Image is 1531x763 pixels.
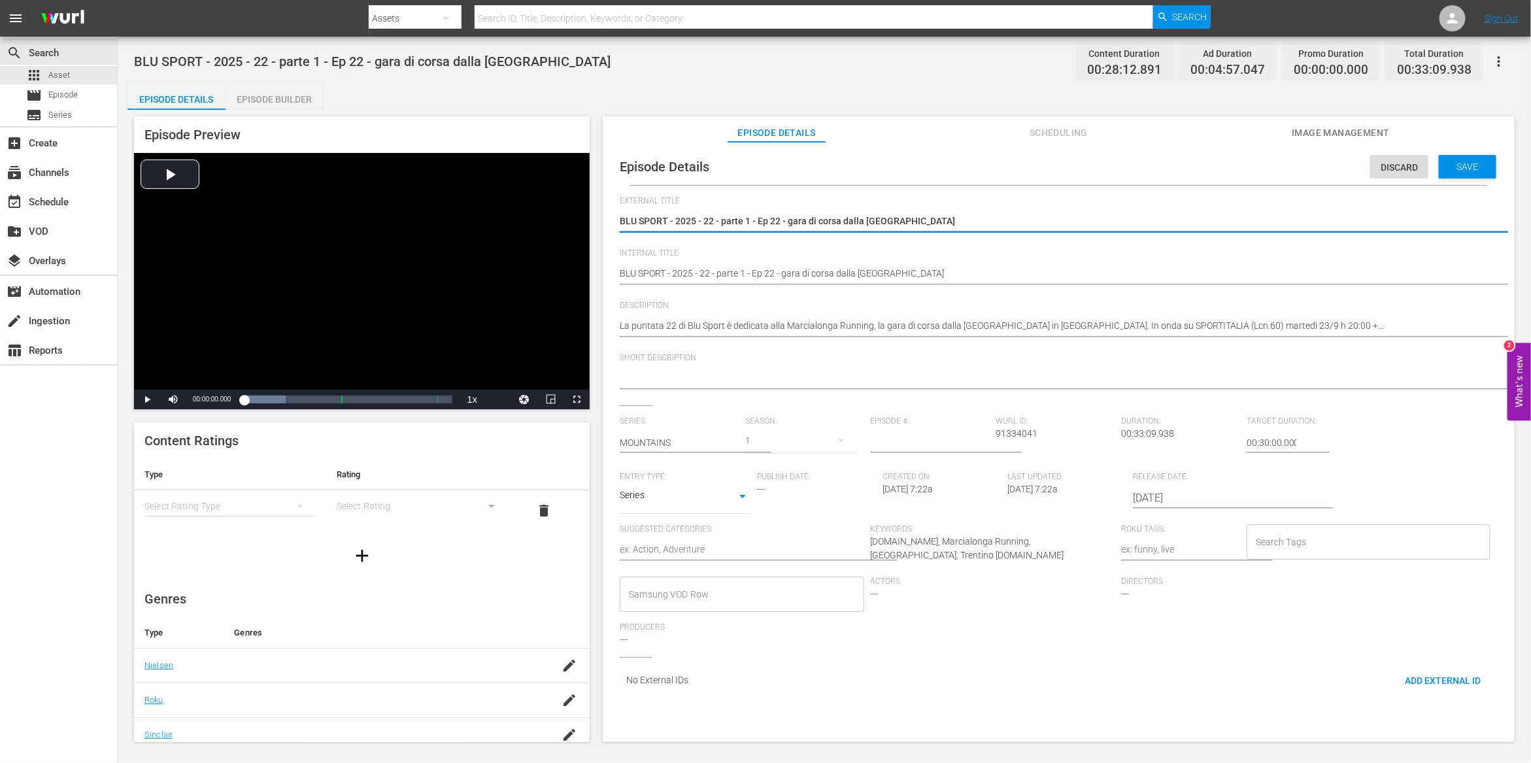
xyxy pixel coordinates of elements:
[537,390,564,409] button: Picture-in-Picture
[134,459,326,490] th: Type
[620,319,1491,335] textarea: La puntata 22 di Blu Sport è dedicata alla Marcialonga Running, la gara di corsa dalla [GEOGRAPHI...
[745,416,864,427] span: Season:
[48,109,72,122] span: Series
[620,472,750,483] span: Entry Type:
[1153,5,1211,29] button: Search
[459,390,485,409] button: Playback Rate
[1190,63,1265,78] span: 00:04:57.047
[620,301,1491,311] span: Description
[883,484,933,494] span: [DATE] 7:22a
[1485,13,1519,24] a: Sign Out
[1121,577,1365,587] span: Directors
[1087,63,1162,78] span: 00:28:12.891
[226,84,324,115] div: Episode Builder
[144,127,241,143] span: Episode Preview
[1121,588,1129,599] span: ---
[620,353,1491,364] span: Short Description
[996,416,1115,427] span: Wurl ID:
[144,433,239,449] span: Content Ratings
[871,524,1115,535] span: Keywords:
[224,617,541,649] th: Genres
[134,153,590,409] div: Video Player
[7,313,22,329] span: Ingestion
[1247,416,1366,427] span: Target Duration:
[1173,5,1207,29] span: Search
[511,390,537,409] button: Jump To Time
[48,69,70,82] span: Asset
[1133,472,1300,483] span: Release Date:
[1370,162,1428,173] span: Discard
[7,135,22,151] span: Create
[620,159,709,175] span: Episode Details
[144,660,173,670] a: Nielsen
[127,84,226,110] button: Episode Details
[7,194,22,210] span: Schedule
[244,396,452,403] div: Progress Bar
[31,3,94,34] img: ans4CAIJ8jUAAAAAAAAAAAAAAAAAAAAAAAAgQb4GAAAAAAAAAAAAAAAAAAAAAAAAJMjXAAAAAAAAAAAAAAAAAAAAAAAAgAT5G...
[620,248,1491,259] span: Internal Title
[7,224,22,239] span: VOD
[620,196,1491,207] span: External Title
[757,472,876,483] span: Publish Date:
[871,416,990,427] span: Episode #:
[226,84,324,110] button: Episode Builder
[1397,44,1472,63] div: Total Duration
[1121,524,1240,535] span: Roku Tags:
[620,214,1491,230] textarea: BLU SPORT - 2025 - 22 - parte 1 - Ep 22 - gara di corsa dalla [GEOGRAPHIC_DATA]
[728,125,826,141] span: Episode Details
[134,54,611,69] span: BLU SPORT - 2025 - 22 - parte 1 - Ep 22 - gara di corsa dalla [GEOGRAPHIC_DATA]
[1010,125,1108,141] span: Scheduling
[1370,155,1428,178] button: Discard
[1439,155,1496,178] button: Save
[620,488,750,507] div: Series
[144,591,186,607] span: Genres
[134,617,224,649] th: Type
[127,84,226,115] div: Episode Details
[1504,340,1515,350] div: 2
[1121,428,1174,439] span: 00:33:09.938
[757,484,765,494] span: ---
[620,267,1491,282] textarea: BLU SPORT - 2025 - 22 - parte 1 - Ep 22 - gara di corsa dalla [GEOGRAPHIC_DATA]
[26,67,42,83] span: Asset
[1008,484,1058,494] span: [DATE] 7:22a
[26,88,42,103] span: Episode
[564,390,590,409] button: Fullscreen
[7,284,22,299] span: Automation
[1397,63,1472,78] span: 00:33:09.938
[1294,63,1368,78] span: 00:00:00.000
[1507,343,1531,420] button: Open Feedback Widget
[144,730,173,739] a: Sinclair
[996,428,1037,439] span: 91334041
[48,88,78,101] span: Episode
[160,390,186,409] button: Mute
[26,107,42,123] span: Series
[326,459,518,490] th: Rating
[144,695,163,705] a: Roku
[871,577,1115,587] span: Actors
[7,253,22,269] span: Overlays
[8,10,24,26] span: menu
[134,390,160,409] button: Play
[620,524,864,535] span: Suggested Categories:
[528,495,560,526] button: delete
[7,165,22,180] span: Channels
[1190,44,1265,63] div: Ad Duration
[1447,161,1489,172] span: Save
[7,45,22,61] span: Search
[1394,675,1491,686] span: Add External Id
[134,459,590,531] table: simple table
[620,668,1491,692] div: No External IDs
[883,472,1001,483] span: Created On:
[871,536,1064,560] span: [DOMAIN_NAME], Marcialonga Running, [GEOGRAPHIC_DATA], Trentino [DOMAIN_NAME]
[1121,416,1240,427] span: Duration:
[1394,668,1491,692] button: Add External Id
[871,588,879,599] span: ---
[1087,44,1162,63] div: Content Duration
[745,422,858,459] div: 1
[536,503,552,518] span: delete
[7,343,22,358] span: Reports
[1292,125,1390,141] span: Image Management
[1008,472,1127,483] span: Last Updated:
[1294,44,1368,63] div: Promo Duration
[620,634,628,645] span: ---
